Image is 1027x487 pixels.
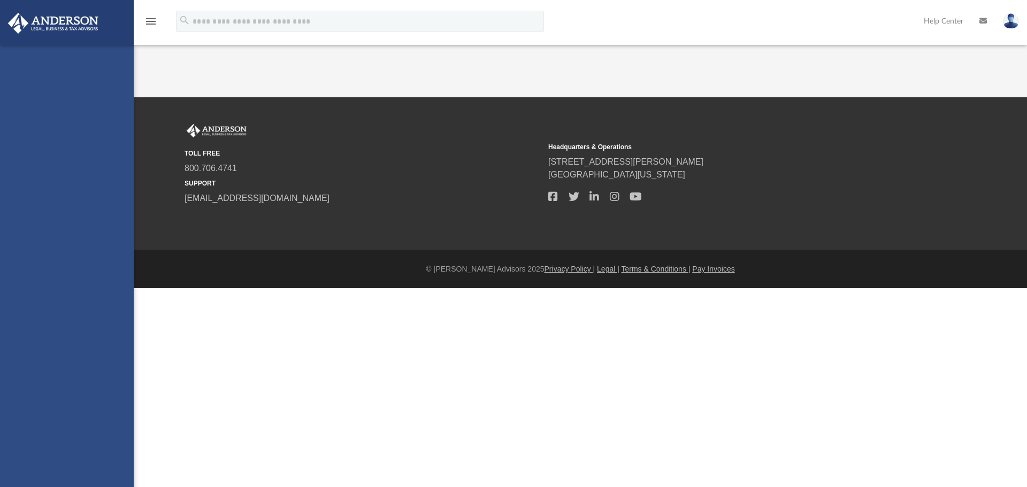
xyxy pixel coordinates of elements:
img: Anderson Advisors Platinum Portal [5,13,102,34]
img: User Pic [1003,13,1019,29]
a: [STREET_ADDRESS][PERSON_NAME] [548,157,703,166]
a: Pay Invoices [692,265,734,273]
a: Terms & Conditions | [622,265,691,273]
a: menu [144,20,157,28]
i: search [179,14,190,26]
a: 800.706.4741 [185,164,237,173]
a: Legal | [597,265,619,273]
a: [GEOGRAPHIC_DATA][US_STATE] [548,170,685,179]
small: SUPPORT [185,179,541,188]
i: menu [144,15,157,28]
div: © [PERSON_NAME] Advisors 2025 [134,264,1027,275]
small: Headquarters & Operations [548,142,905,152]
a: [EMAIL_ADDRESS][DOMAIN_NAME] [185,194,329,203]
a: Privacy Policy | [545,265,595,273]
img: Anderson Advisors Platinum Portal [185,124,249,138]
small: TOLL FREE [185,149,541,158]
